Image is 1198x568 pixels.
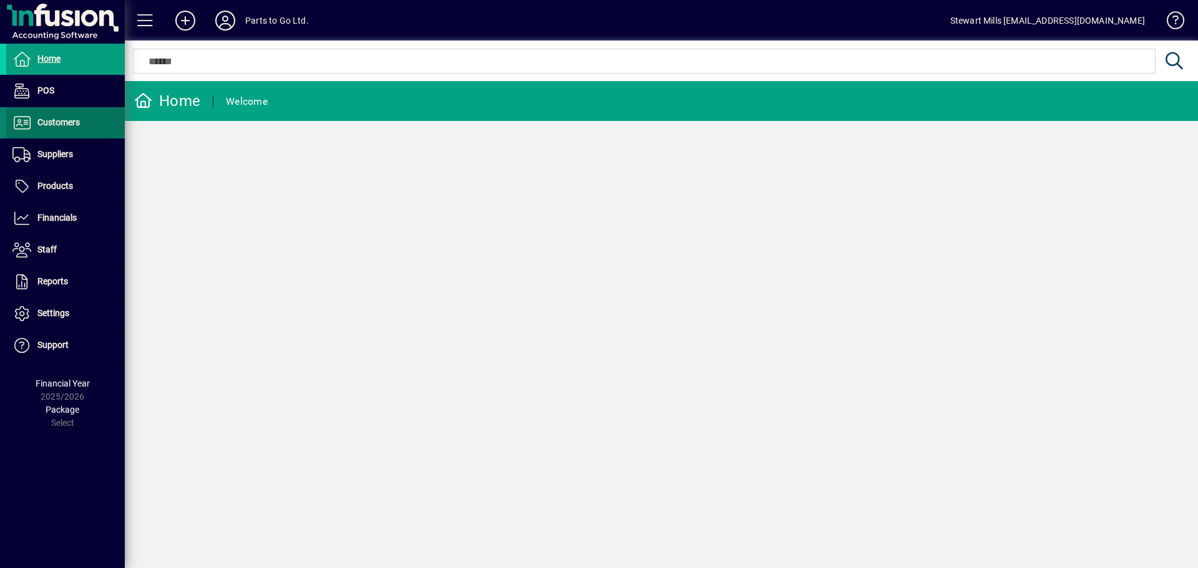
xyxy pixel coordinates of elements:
span: Financial Year [36,378,90,388]
a: Knowledge Base [1157,2,1182,43]
a: Staff [6,234,125,266]
span: Support [37,340,69,350]
span: Products [37,181,73,191]
a: POS [6,75,125,107]
a: Customers [6,107,125,138]
div: Home [134,91,200,111]
div: Welcome [226,92,268,112]
span: POS [37,85,54,95]
span: Home [37,54,61,64]
button: Profile [205,9,245,32]
span: Customers [37,117,80,127]
span: Reports [37,276,68,286]
a: Suppliers [6,139,125,170]
a: Settings [6,298,125,329]
div: Stewart Mills [EMAIL_ADDRESS][DOMAIN_NAME] [950,11,1145,31]
span: Settings [37,308,69,318]
div: Parts to Go Ltd. [245,11,309,31]
a: Products [6,171,125,202]
a: Financials [6,203,125,234]
span: Financials [37,213,77,223]
a: Support [6,330,125,361]
button: Add [165,9,205,32]
a: Reports [6,266,125,297]
span: Package [46,405,79,415]
span: Staff [37,244,57,254]
span: Suppliers [37,149,73,159]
